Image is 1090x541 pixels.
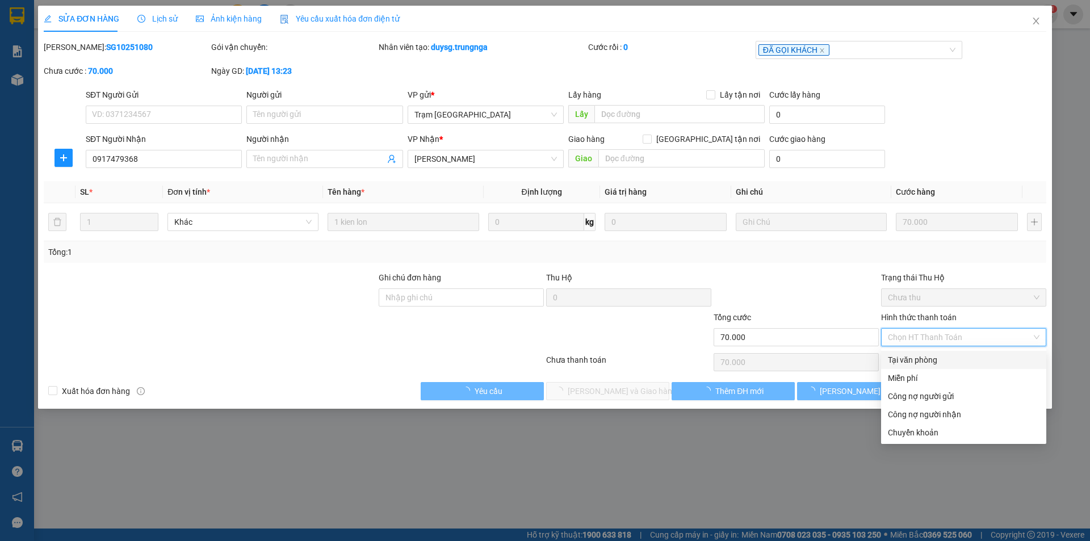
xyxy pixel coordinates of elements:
input: Ghi chú đơn hàng [379,288,544,307]
div: Cước gửi hàng sẽ được ghi vào công nợ của người nhận [881,405,1046,423]
span: Trạm Sài Gòn [414,106,557,123]
span: Chọn HT Thanh Toán [888,329,1039,346]
span: Xuất hóa đơn hàng [57,385,135,397]
div: VP gửi [408,89,564,101]
div: Tổng: 1 [48,246,421,258]
span: Thêm ĐH mới [715,385,764,397]
div: Miễn phí [888,372,1039,384]
span: VP Nhận [408,135,439,144]
button: Thêm ĐH mới [672,382,795,400]
span: loading [703,387,715,395]
span: Thu Hộ [546,273,572,282]
span: close [1032,16,1041,26]
span: Cước hàng [896,187,935,196]
span: loading [807,387,820,395]
button: [PERSON_NAME] và Giao hàng [546,382,669,400]
span: SL [80,187,89,196]
div: Ngày GD: [211,65,376,77]
label: Cước giao hàng [769,135,825,144]
div: Người nhận [246,133,403,145]
span: Tổng cước [714,313,751,322]
span: kg [584,213,596,231]
button: [PERSON_NAME] thay đổi [797,382,920,400]
span: Phan Thiết [414,150,557,167]
input: Dọc đường [594,105,765,123]
button: plus [1027,213,1042,231]
span: clock-circle [137,15,145,23]
input: VD: Bàn, Ghế [328,213,479,231]
button: Close [1020,6,1052,37]
span: close [819,48,825,53]
b: 0 [623,43,628,52]
img: icon [280,15,289,24]
div: Công nợ người gửi [888,390,1039,402]
input: Ghi Chú [736,213,887,231]
input: Dọc đường [598,149,765,167]
button: plus [54,149,73,167]
span: Định lượng [522,187,562,196]
span: Chưa thu [888,289,1039,306]
span: user-add [387,154,396,163]
span: picture [196,15,204,23]
label: Hình thức thanh toán [881,313,957,322]
span: plus [55,153,72,162]
span: [GEOGRAPHIC_DATA] tận nơi [652,133,765,145]
b: SG10251080 [106,43,153,52]
div: Người gửi [246,89,403,101]
span: Giao hàng [568,135,605,144]
label: Cước lấy hàng [769,90,820,99]
th: Ghi chú [731,181,891,203]
button: Yêu cầu [421,382,544,400]
span: Ảnh kiện hàng [196,14,262,23]
span: Giá trị hàng [605,187,647,196]
span: Lịch sử [137,14,178,23]
div: Chuyển khoản [888,426,1039,439]
b: duysg.trungnga [431,43,488,52]
span: Lấy [568,105,594,123]
span: Giao [568,149,598,167]
input: Cước lấy hàng [769,106,885,124]
span: loading [462,387,475,395]
div: Chưa thanh toán [545,354,712,374]
span: Khác [174,213,312,230]
span: Lấy hàng [568,90,601,99]
span: Lấy tận nơi [715,89,765,101]
input: 0 [896,213,1018,231]
label: Ghi chú đơn hàng [379,273,441,282]
span: Đơn vị tính [167,187,210,196]
span: edit [44,15,52,23]
div: [PERSON_NAME]: [44,41,209,53]
input: Cước giao hàng [769,150,885,168]
div: Cước gửi hàng sẽ được ghi vào công nợ của người gửi [881,387,1046,405]
b: 70.000 [88,66,113,76]
div: SĐT Người Gửi [86,89,242,101]
div: Trạng thái Thu Hộ [881,271,1046,284]
span: info-circle [137,387,145,395]
span: Yêu cầu xuất hóa đơn điện tử [280,14,400,23]
div: Công nợ người nhận [888,408,1039,421]
input: 0 [605,213,727,231]
div: Nhân viên tạo: [379,41,586,53]
span: Yêu cầu [475,385,502,397]
span: [PERSON_NAME] thay đổi [820,385,911,397]
div: Chưa cước : [44,65,209,77]
span: Tên hàng [328,187,364,196]
span: SỬA ĐƠN HÀNG [44,14,119,23]
div: SĐT Người Nhận [86,133,242,145]
span: ĐÃ GỌI KHÁCH [758,44,829,56]
div: Gói vận chuyển: [211,41,376,53]
div: Tại văn phòng [888,354,1039,366]
button: delete [48,213,66,231]
div: Cước rồi : [588,41,753,53]
b: [DATE] 13:23 [246,66,292,76]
